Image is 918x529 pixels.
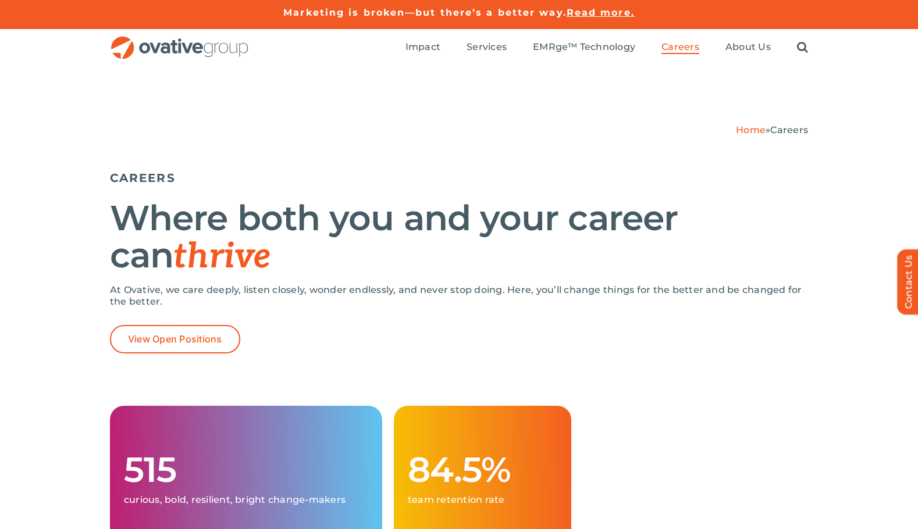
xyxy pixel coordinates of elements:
p: curious, bold, resilient, bright change-makers [124,494,368,506]
span: Services [467,41,507,53]
span: » [736,124,808,135]
a: Read more. [567,7,635,18]
a: About Us [725,41,771,54]
h5: CAREERS [110,171,808,185]
span: Careers [661,41,699,53]
span: About Us [725,41,771,53]
span: Impact [405,41,440,53]
a: View Open Positions [110,325,240,353]
a: EMRge™ Technology [533,41,635,54]
nav: Menu [405,29,808,66]
span: Careers [770,124,808,135]
h1: Where both you and your career can [110,199,808,276]
h1: 84.5% [408,451,557,488]
h1: 515 [124,451,368,488]
p: team retention rate [408,494,557,506]
a: Services [467,41,507,54]
a: Impact [405,41,440,54]
a: OG_Full_horizontal_RGB [110,35,250,46]
a: Home [736,124,766,135]
p: At Ovative, we care deeply, listen closely, wonder endlessly, and never stop doing. Here, you’ll ... [110,284,808,308]
a: Careers [661,41,699,54]
span: View Open Positions [128,334,222,345]
a: Marketing is broken—but there’s a better way. [283,7,567,18]
a: Search [797,41,808,54]
span: EMRge™ Technology [533,41,635,53]
span: thrive [173,236,271,278]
